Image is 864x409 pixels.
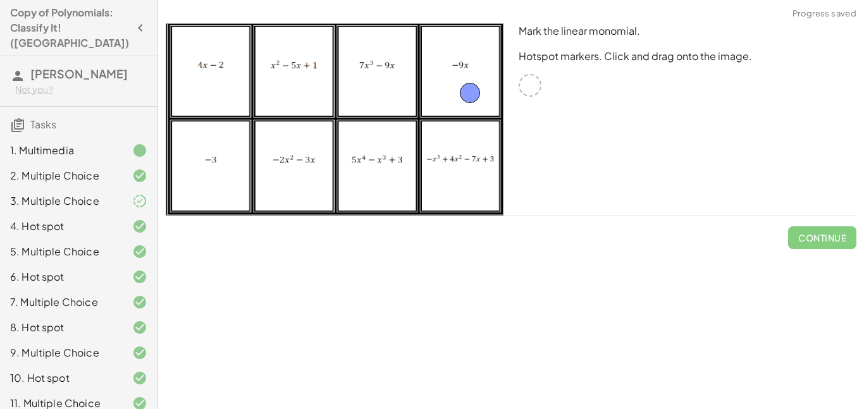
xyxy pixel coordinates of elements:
span: Progress saved [793,8,856,20]
span: [PERSON_NAME] [30,66,128,81]
div: 4. Hot spot [10,219,112,234]
i: Task finished and correct. [132,244,147,259]
div: 5. Multiple Choice [10,244,112,259]
i: Task finished and correct. [132,168,147,183]
span: Tasks [30,118,56,131]
img: 8c7ebf03e565cc91b4dcf1c479355e9cffcd2e352153b6467d3a8431542e3afa.png [166,23,503,216]
i: Task finished and part of it marked as correct. [132,193,147,209]
i: Task finished and correct. [132,219,147,234]
div: 7. Multiple Choice [10,295,112,310]
div: 3. Multiple Choice [10,193,112,209]
i: Task finished and correct. [132,345,147,360]
i: Task finished and correct. [132,269,147,284]
div: 2. Multiple Choice [10,168,112,183]
h4: Copy of Polynomials: Classify It! ([GEOGRAPHIC_DATA]) [10,5,129,51]
div: 9. Multiple Choice [10,345,112,360]
i: Task finished and correct. [132,320,147,335]
i: Task finished and correct. [132,295,147,310]
div: 1. Multimedia [10,143,112,158]
p: Hotspot markers. Click and drag onto the image. [519,49,856,64]
i: Task finished and correct. [132,370,147,386]
p: Mark the linear monomial. [519,23,856,39]
div: 6. Hot spot [10,269,112,284]
div: 10. Hot spot [10,370,112,386]
div: Not you? [15,83,147,96]
i: Task finished. [132,143,147,158]
div: 8. Hot spot [10,320,112,335]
